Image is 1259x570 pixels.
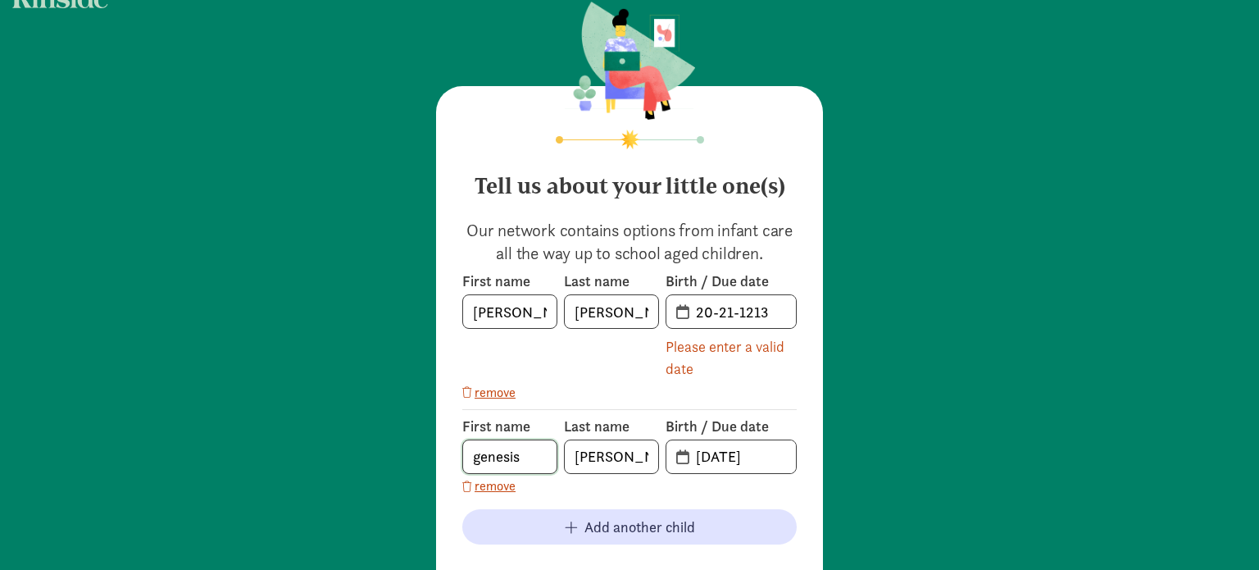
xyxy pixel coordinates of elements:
label: Last name [564,417,659,436]
label: First name [462,271,557,291]
span: remove [475,383,516,403]
label: First name [462,417,557,436]
label: Birth / Due date [666,417,797,436]
button: Add another child [462,509,797,545]
span: Add another child [584,516,695,538]
div: Please enter a valid date [666,335,797,380]
button: remove [462,477,516,496]
input: MM-DD-YYYY [686,440,796,473]
input: MM-DD-YYYY [686,295,796,328]
label: Birth / Due date [666,271,797,291]
h4: Tell us about your little one(s) [462,160,797,199]
span: remove [475,477,516,496]
p: Our network contains options from infant care all the way up to school aged children. [462,219,797,265]
label: Last name [564,271,659,291]
button: remove [462,383,516,403]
